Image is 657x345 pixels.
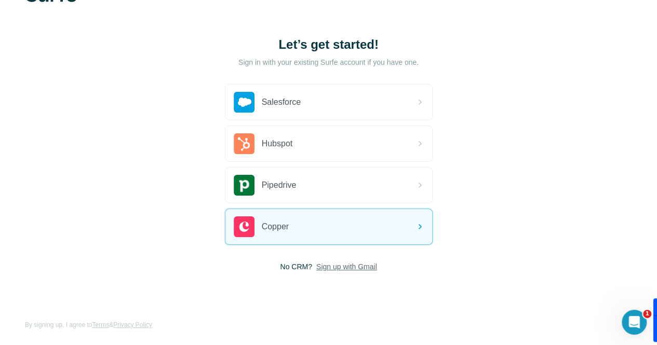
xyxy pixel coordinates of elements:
a: Terms [92,321,109,328]
img: pipedrive's logo [234,175,254,196]
span: Copper [262,220,289,233]
span: Hubspot [262,137,293,150]
button: Sign up with Gmail [316,261,377,272]
iframe: Intercom live chat [622,310,647,335]
a: Privacy Policy [113,321,152,328]
span: No CRM? [280,261,312,272]
span: Salesforce [262,96,301,108]
span: By signing up, I agree to & [25,320,152,329]
span: Pipedrive [262,179,297,191]
p: Sign in with your existing Surfe account if you have one. [238,57,419,67]
img: hubspot's logo [234,133,254,154]
img: salesforce's logo [234,92,254,113]
h1: Let’s get started! [225,36,433,53]
img: copper's logo [234,216,254,237]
